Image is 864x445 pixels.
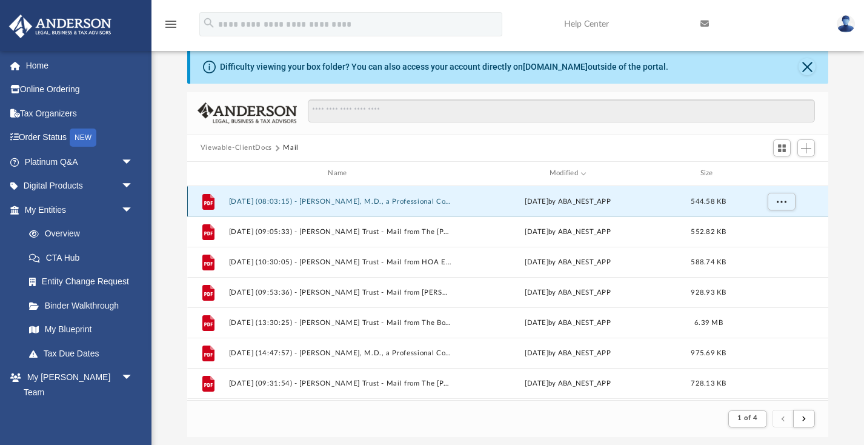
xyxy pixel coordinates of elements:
[837,15,855,33] img: User Pic
[228,379,451,387] button: [DATE] (09:31:54) - [PERSON_NAME] Trust - Mail from The [PERSON_NAME] Master Trust.pdf
[164,17,178,32] i: menu
[121,366,145,390] span: arrow_drop_down
[456,196,679,207] div: by ABA_NEST_APP
[767,344,795,362] button: More options
[773,139,791,156] button: Switch to Grid View
[456,378,679,389] div: [DATE] by ABA_NEST_APP
[5,15,115,38] img: Anderson Advisors Platinum Portal
[456,347,679,358] div: [DATE] by ABA_NEST_APP
[220,61,668,73] div: Difficulty viewing your box folder? You can also access your account directly on outside of the p...
[8,198,151,222] a: My Entitiesarrow_drop_down
[17,222,151,246] a: Overview
[121,150,145,175] span: arrow_drop_down
[767,253,795,271] button: More options
[228,197,451,205] button: [DATE] (08:03:15) - [PERSON_NAME], M.D., a Professional Corporation - Mail from STATE OF [US_STAT...
[456,168,679,179] div: Modified
[8,150,151,174] a: Platinum Q&Aarrow_drop_down
[228,349,451,356] button: [DATE] (14:47:57) - [PERSON_NAME], M.D., a Professional Corporation - Mail from CITY OF [GEOGRAPH...
[8,78,151,102] a: Online Ordering
[121,198,145,222] span: arrow_drop_down
[799,58,816,75] button: Close
[691,289,726,295] span: 928.93 KB
[691,258,726,265] span: 588.74 KB
[728,410,766,427] button: 1 of 4
[228,227,451,235] button: [DATE] (09:05:33) - [PERSON_NAME] Trust - Mail from The [PERSON_NAME] Master Trust.pdf
[767,374,795,392] button: More options
[691,380,726,386] span: 728.13 KB
[70,129,96,147] div: NEW
[308,99,816,122] input: Search files and folders
[523,62,588,72] a: [DOMAIN_NAME]
[691,228,726,235] span: 552.82 KB
[456,287,679,298] div: [DATE] by ABA_NEST_APP
[456,317,679,328] div: [DATE] by ABA_NEST_APP
[684,168,733,179] div: Size
[17,270,151,294] a: Entity Change Request
[691,198,726,204] span: 544.58 KB
[694,319,723,326] span: 6.39 MB
[767,283,795,301] button: More options
[228,288,451,296] button: [DATE] (09:53:36) - [PERSON_NAME] Trust - Mail from [PERSON_NAME] Ranch Community Association.pdf
[8,366,145,404] a: My [PERSON_NAME] Teamarrow_drop_down
[8,174,151,198] a: Digital Productsarrow_drop_down
[525,198,548,204] span: [DATE]
[17,318,145,342] a: My Blueprint
[456,226,679,237] div: [DATE] by ABA_NEST_APP
[202,16,216,30] i: search
[456,256,679,267] div: [DATE] by ABA_NEST_APP
[228,258,451,266] button: [DATE] (10:30:05) - [PERSON_NAME] Trust - Mail from HOA Elections of [US_STATE][GEOGRAPHIC_DATA]pdf
[8,53,151,78] a: Home
[17,341,151,366] a: Tax Due Dates
[8,101,151,125] a: Tax Organizers
[767,192,795,210] button: More options
[767,313,795,332] button: More options
[201,142,272,153] button: Viewable-ClientDocs
[8,125,151,150] a: Order StatusNEW
[164,23,178,32] a: menu
[228,318,451,326] button: [DATE] (13:30:25) - [PERSON_NAME] Trust - Mail from The Board of Directors.pdf
[187,186,828,401] div: grid
[691,349,726,356] span: 975.69 KB
[193,168,223,179] div: id
[121,174,145,199] span: arrow_drop_down
[17,293,151,318] a: Binder Walkthrough
[737,415,757,421] span: 1 of 4
[797,139,816,156] button: Add
[228,168,451,179] div: Name
[767,222,795,241] button: More options
[17,246,151,270] a: CTA Hub
[738,168,823,179] div: id
[283,142,299,153] button: Mail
